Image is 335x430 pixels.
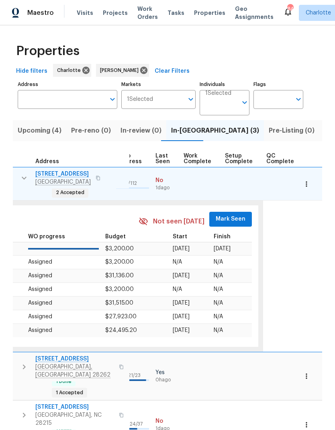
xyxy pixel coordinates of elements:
span: [PERSON_NAME] [100,66,142,74]
span: [DATE] [173,300,190,306]
span: Maestro [27,9,54,17]
span: Yes [155,369,177,377]
span: Not seen [DATE] [153,217,204,226]
span: Pre-Listing (0) [269,125,315,136]
span: N/A [173,259,182,265]
span: No [155,176,177,184]
label: Flags [253,82,303,87]
span: [DATE] [173,314,190,319]
span: WO progress [28,234,65,240]
span: 1 Selected [127,96,153,103]
span: 0h ago [155,377,177,383]
span: [DATE] [214,246,231,252]
span: 1 Accepted [53,389,86,396]
span: 1 Selected [205,90,231,97]
span: Visits [77,9,93,17]
span: [STREET_ADDRESS] [35,403,114,411]
span: N/A [214,314,223,319]
div: 84 [287,5,293,13]
span: 2 Accepted [53,189,88,196]
p: Assigned [28,299,98,307]
button: Open [185,94,196,105]
span: N/A [173,287,182,292]
td: 8 day(s) earlier than target finish date [14,352,49,400]
span: Budget [105,234,126,240]
span: $27,923.00 [105,314,137,319]
span: Charlotte [57,66,84,74]
span: Hide filters [16,66,47,76]
button: Open [107,94,118,105]
label: Address [18,82,117,87]
span: [DATE] [173,246,190,252]
span: $3,200.00 [105,259,134,265]
button: Mark Seen [209,212,252,227]
span: Properties [16,47,80,55]
span: Tasks [167,10,184,16]
span: In-[GEOGRAPHIC_DATA] (3) [171,125,259,136]
span: In-review (0) [121,125,161,136]
span: QC Complete [266,153,294,164]
p: Assigned [28,258,98,266]
span: Pre-reno (0) [71,125,111,136]
p: Assigned [28,326,98,335]
span: $3,200.00 [105,246,134,252]
button: Open [293,94,304,105]
div: [PERSON_NAME] [96,64,149,77]
p: Assigned [28,285,98,294]
span: Charlotte [306,9,331,17]
span: [DATE] [173,328,190,333]
p: Assigned [28,272,98,280]
span: Geo Assignments [235,5,274,21]
span: [DATE] [173,273,190,278]
span: Upcoming (4) [18,125,61,136]
div: Charlotte [53,64,91,77]
span: N/A [214,259,223,265]
span: Projects [103,9,128,17]
span: 1d ago [155,184,177,191]
span: Properties [194,9,225,17]
span: Last Seen [155,153,170,164]
span: $3,200.00 [105,287,134,292]
label: Markets [121,82,196,87]
p: Assigned [28,313,98,321]
span: N/A [214,287,223,292]
span: [GEOGRAPHIC_DATA], NC 28215 [35,411,114,427]
span: No [155,417,177,425]
span: Work Orders [137,5,158,21]
span: N/A [214,273,223,278]
label: Individuals [200,82,249,87]
span: 24 / 37 [130,422,143,426]
span: Clear Filters [155,66,190,76]
span: $31,136.00 [105,273,134,278]
span: 21 / 23 [128,373,141,378]
button: Open [239,97,250,108]
span: Setup Complete [225,153,253,164]
button: Clear Filters [151,64,193,79]
span: 1 Done [53,378,75,385]
span: Mark Seen [216,214,245,224]
span: Work Complete [184,153,211,164]
span: $31,515.00 [105,300,133,306]
span: N/A [214,328,223,333]
button: Hide filters [13,64,51,79]
span: Start [173,234,187,240]
span: 1 / 112 [126,181,137,186]
span: Address [35,159,59,164]
span: N/A [214,300,223,306]
span: Finish [214,234,231,240]
span: $24,495.20 [105,328,137,333]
